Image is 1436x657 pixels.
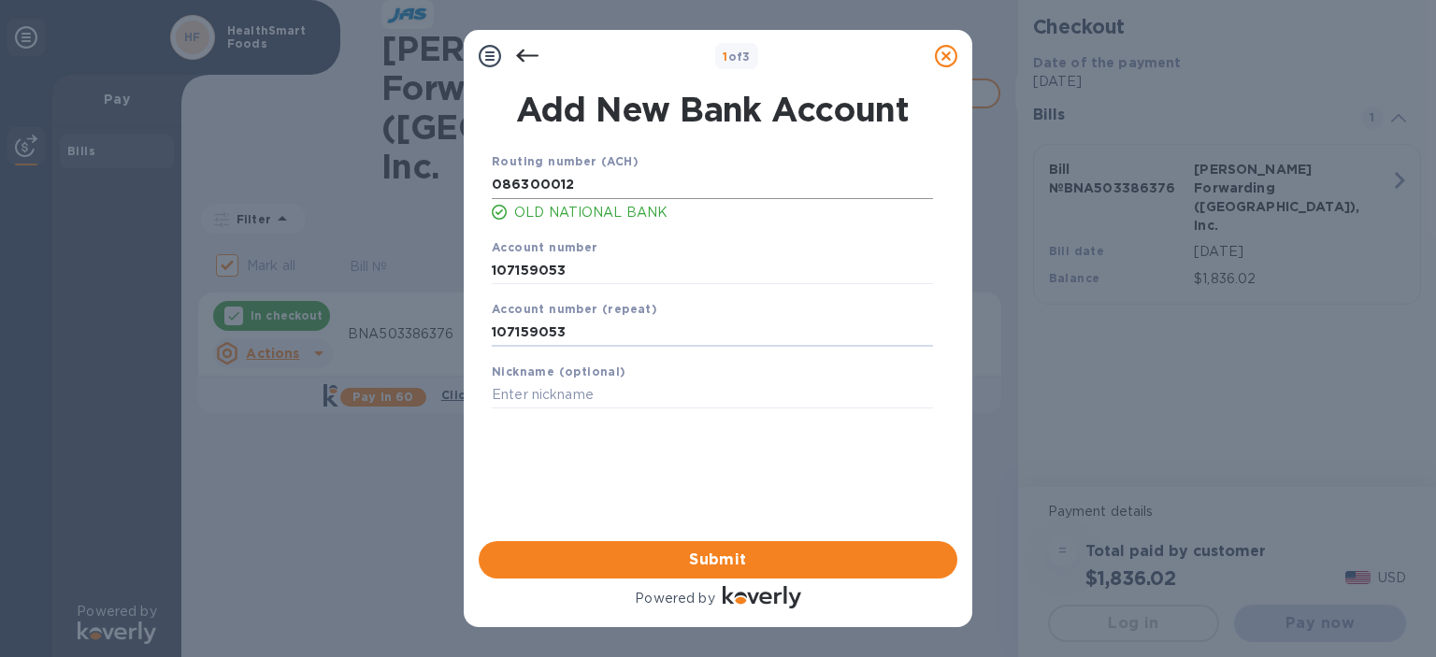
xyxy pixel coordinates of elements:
input: Enter nickname [492,381,933,409]
input: Enter account number [492,256,933,284]
b: Nickname (optional) [492,364,626,378]
img: Logo [723,586,801,608]
b: Routing number (ACH) [492,154,639,168]
b: of 3 [723,50,751,64]
p: OLD NATIONAL BANK [514,203,933,222]
p: Powered by [635,589,714,608]
span: 1 [723,50,727,64]
span: Submit [494,549,942,571]
input: Enter account number [492,319,933,347]
h1: Add New Bank Account [481,90,944,129]
button: Submit [479,541,957,578]
input: Enter routing number [492,171,933,199]
b: Account number [492,240,598,254]
b: Account number (repeat) [492,302,657,316]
